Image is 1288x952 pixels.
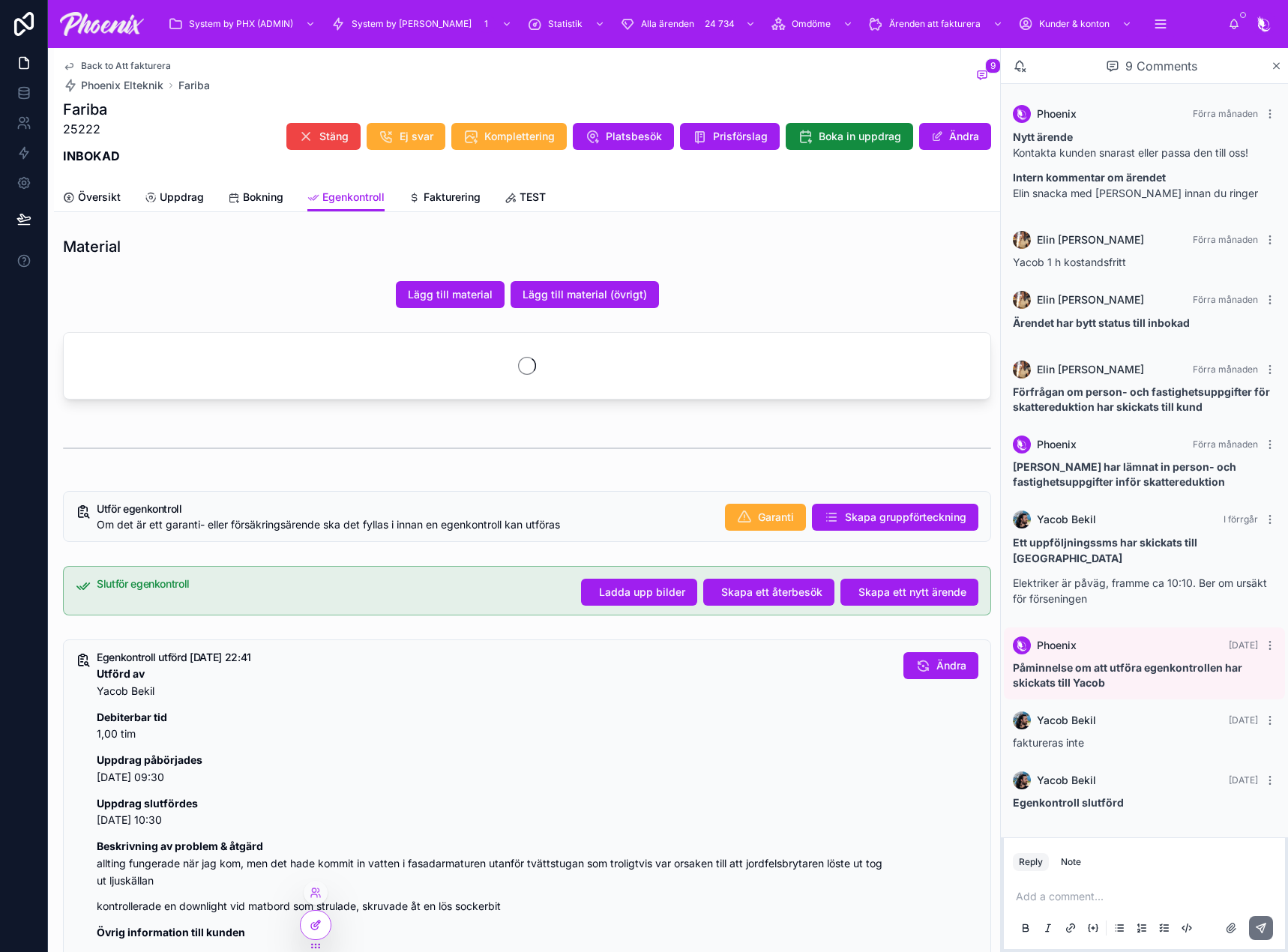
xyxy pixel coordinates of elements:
[1037,232,1144,247] span: Elin [PERSON_NAME]
[1193,294,1258,305] span: Förra månaden
[97,667,145,680] strong: Utförd av
[1037,292,1144,307] span: Elin [PERSON_NAME]
[1013,169,1276,201] p: Elin snacka med [PERSON_NAME] innan du ringer
[889,18,981,30] span: Ärenden att fakturera
[97,652,891,663] h5: Egenkontroll utförd 2025-09-04 22:41
[1037,638,1077,653] span: Phoenix
[1193,439,1258,450] span: Förra månaden
[1013,129,1276,160] p: Kontakta kunden snarast eller passa den till oss!
[81,60,171,72] span: Back to Att fakturera
[725,504,806,531] button: Garanti
[97,797,198,810] strong: Uppdrag slutfördes
[97,795,891,830] p: [DATE] 10:30
[63,99,120,120] h1: Fariba
[63,120,120,138] p: 25222
[63,78,163,93] a: Phoenix Elteknik
[523,10,613,37] a: Statistik
[243,190,283,205] span: Bokning
[1037,773,1096,788] span: Yacob Bekil
[721,585,822,600] span: Skapa ett återbesök
[97,753,202,766] strong: Uppdrag påbörjades
[97,579,569,589] h5: Slutför egenkontroll
[97,898,891,915] p: kontrollerade en downlight vid matbord som strulade, skruvade åt en lös sockerbit
[367,123,445,150] button: Ej svar
[1013,316,1190,329] strong: Ärendet har bytt status till inbokad
[903,652,978,679] button: Ändra
[1013,385,1270,413] strong: Förfrågan om person- och fastighetsuppgifter för skattereduktion har skickats till kund
[156,7,1228,40] div: scrollable content
[1229,774,1258,786] span: [DATE]
[840,579,978,606] button: Skapa ett nytt ärende
[858,585,966,600] span: Skapa ett nytt ärende
[1013,460,1236,488] strong: [PERSON_NAME] har lämnat in person- och fastighetsuppgifter inför skattereduktion
[178,78,210,93] a: Fariba
[97,517,713,532] div: Om det är ett garanti- eller försäkringsärende ska det fyllas i innan en egenkontroll kan utföras
[1039,18,1110,30] span: Kunder & konton
[97,838,891,889] p: allting fungerade när jag kom, men det hade kommit in vatten i fasadarmaturen utanför tvättstugan...
[641,18,694,30] span: Alla ärenden
[286,123,361,150] button: Stäng
[973,67,991,85] button: 9
[81,78,163,93] span: Phoenix Elteknik
[1193,108,1258,119] span: Förra månaden
[97,518,560,531] span: Om det är ett garanti- eller försäkringsärende ska det fyllas i innan en egenkontroll kan utföras
[396,281,505,308] button: Lägg till material
[1014,10,1140,37] a: Kunder & konton
[228,184,283,214] a: Bokning
[97,504,713,514] h5: Utför egenkontroll
[451,123,567,150] button: Komplettering
[1037,437,1077,452] span: Phoenix
[145,184,204,214] a: Uppdrag
[1013,661,1242,689] strong: Påminnelse om att utföra egenkontrollen har skickats till Yacob
[484,129,555,144] span: Komplettering
[511,281,659,308] button: Lägg till material (övrigt)
[322,190,385,205] span: Egenkontroll
[1013,736,1084,749] span: faktureras inte
[1193,364,1258,375] span: Förra månaden
[919,123,991,150] button: Ändra
[326,10,520,37] a: System by [PERSON_NAME]1
[819,129,901,144] span: Boka in uppdrag
[1037,512,1096,527] span: Yacob Bekil
[792,18,831,30] span: Omdöme
[63,148,120,163] strong: INBOKAD
[1229,639,1258,651] span: [DATE]
[599,585,685,600] span: Ladda upp bilder
[97,840,263,852] strong: Beskrivning av problem & åtgärd
[408,287,493,302] span: Lägg till material
[548,18,583,30] span: Statistik
[478,15,496,33] div: 1
[1013,853,1049,871] button: Reply
[680,123,780,150] button: Prisförslag
[606,129,662,144] span: Platsbesök
[400,129,433,144] span: Ej svar
[97,926,245,939] strong: Övrig information till kunden
[1013,575,1276,606] p: Elektriker är påväg, framme ca 10:10. Ber om ursäkt för förseningen
[573,123,674,150] button: Platsbesök
[713,129,768,144] span: Prisförslag
[505,184,546,214] a: TEST
[189,18,293,30] span: System by PHX (ADMIN)
[581,579,697,606] button: Ladda upp bilder
[1229,714,1258,726] span: [DATE]
[307,184,385,212] a: Egenkontroll
[812,504,978,531] button: Skapa gruppförteckning
[936,658,966,673] span: Ändra
[766,10,861,37] a: Omdöme
[78,190,121,205] span: Översikt
[352,18,472,30] span: System by [PERSON_NAME]
[1037,362,1144,377] span: Elin [PERSON_NAME]
[63,184,121,214] a: Översikt
[845,510,966,525] span: Skapa gruppförteckning
[1013,536,1197,564] strong: Ett uppföljningssms har skickats till [GEOGRAPHIC_DATA]
[1061,856,1081,868] div: Note
[97,711,167,723] strong: Debiterbar tid
[616,10,763,37] a: Alla ärenden24 734
[97,709,891,744] p: 1,00 tim
[424,190,481,205] span: Fakturering
[1013,256,1126,268] span: Yacob 1 h kostandsfritt
[160,190,204,205] span: Uppdrag
[163,10,323,37] a: System by PHX (ADMIN)
[60,12,144,36] img: App logo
